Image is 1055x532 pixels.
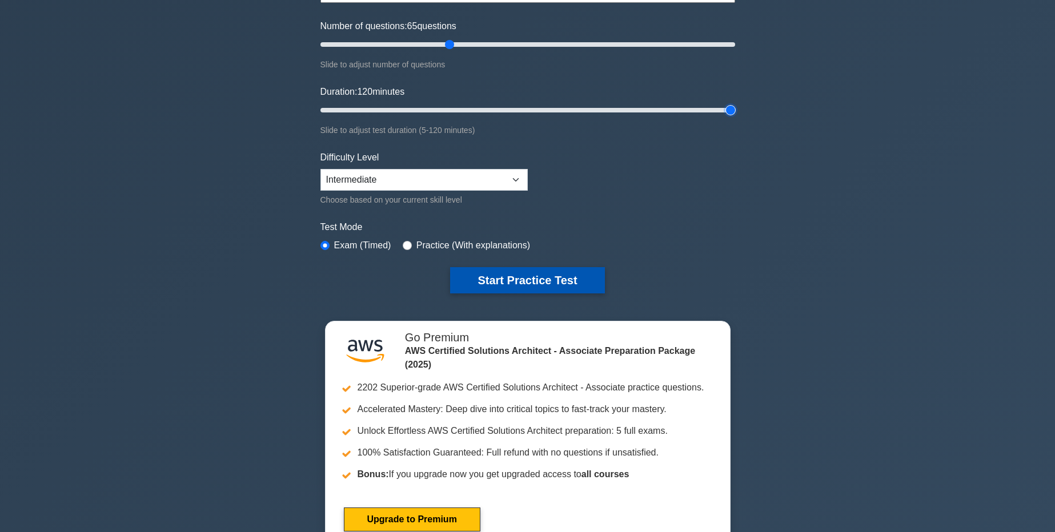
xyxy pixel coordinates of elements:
span: 65 [407,21,418,31]
label: Practice (With explanations) [416,239,530,252]
label: Duration: minutes [320,85,405,99]
label: Test Mode [320,220,735,234]
span: 120 [357,87,372,96]
div: Slide to adjust test duration (5-120 minutes) [320,123,735,137]
a: Upgrade to Premium [344,507,480,531]
label: Difficulty Level [320,151,379,164]
div: Choose based on your current skill level [320,193,528,207]
div: Slide to adjust number of questions [320,58,735,71]
button: Start Practice Test [450,267,604,293]
label: Number of questions: questions [320,19,456,33]
label: Exam (Timed) [334,239,391,252]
